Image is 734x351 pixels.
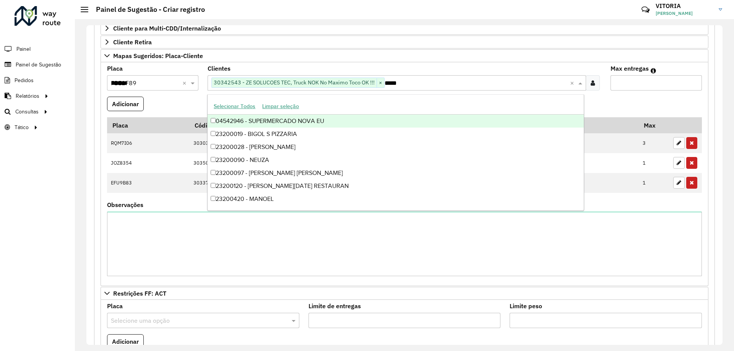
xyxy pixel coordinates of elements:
span: Relatórios [16,92,39,100]
span: 30342543 - ZE SOLUCOES TEC, Truck NOK No Maximo Toco OK !!! [212,78,377,87]
label: Observações [107,200,143,209]
td: 30350070 [189,153,403,173]
div: 23200464 - MERCADO PARAYBA [208,205,583,218]
a: Cliente para Multi-CDD/Internalização [101,22,708,35]
label: Placa [107,301,123,311]
span: × [377,78,384,87]
button: Limpar seleção [259,100,302,112]
span: Tático [15,123,29,131]
ng-dropdown-panel: Options list [207,94,584,211]
th: Max [639,117,669,133]
div: 23200420 - MANOEL [208,192,583,205]
span: Clear all [182,78,189,87]
button: Selecionar Todos [210,100,259,112]
div: 23200019 - BIGOL S PIZZARIA [208,128,583,141]
h2: Painel de Sugestão - Criar registro [88,5,205,14]
span: Painel [16,45,31,53]
label: Clientes [208,64,231,73]
span: Cliente Retira [113,39,152,45]
div: 23200097 - [PERSON_NAME] [PERSON_NAME] [208,167,583,180]
span: Mapas Sugeridos: Placa-Cliente [113,53,203,59]
span: Restrições FF: ACT [113,290,166,296]
th: Código Cliente [189,117,403,133]
div: Mapas Sugeridos: Placa-Cliente [101,62,708,286]
div: 23200028 - [PERSON_NAME] [208,141,583,154]
h3: VITORIA [656,2,713,10]
a: Cliente Retira [101,36,708,49]
label: Limite de entregas [309,301,361,311]
label: Limite peso [510,301,542,311]
span: Pedidos [15,76,34,84]
td: EFU9B83 [107,173,189,193]
label: Max entregas [611,64,649,73]
td: 1 [639,173,669,193]
div: 04542946 - SUPERMERCADO NOVA EU [208,115,583,128]
a: Contato Rápido [637,2,654,18]
span: [PERSON_NAME] [656,10,713,17]
span: Painel de Sugestão [16,61,61,69]
td: 1 [639,153,669,173]
span: Cliente para Multi-CDD/Internalização [113,25,221,31]
a: Mapas Sugeridos: Placa-Cliente [101,49,708,62]
label: Placa [107,64,123,73]
span: Clear all [570,78,576,87]
td: RQM7I06 [107,133,189,153]
td: 30337421 [189,173,403,193]
a: Restrições FF: ACT [101,287,708,300]
td: 3 [639,133,669,153]
td: 30303806 [189,133,403,153]
th: Placa [107,117,189,133]
em: Máximo de clientes que serão colocados na mesma rota com os clientes informados [651,68,656,74]
button: Adicionar [107,97,144,111]
div: 23200090 - NEUZA [208,154,583,167]
button: Adicionar [107,334,144,349]
span: Consultas [15,108,39,116]
div: 23200120 - [PERSON_NAME][DATE] RESTAURAN [208,180,583,192]
td: JOZ8354 [107,153,189,173]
